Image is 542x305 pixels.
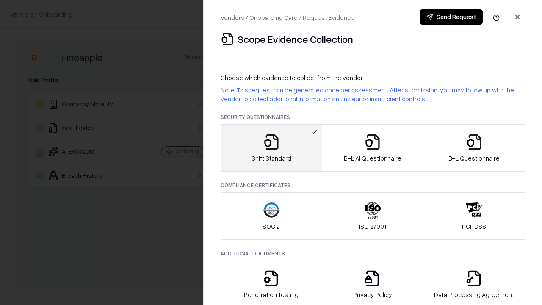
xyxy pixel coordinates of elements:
button: Send Request [420,9,483,25]
p: PCI-DSS [462,222,486,231]
p: Choose which evidence to collect from the vendor: [221,73,525,82]
button: B+L AI Questionnaire [322,124,424,172]
button: PCI-DSS [423,192,525,240]
p: Vendors / Onboarding Card / Request Evidence [221,13,354,22]
p: Privacy Policy [353,290,392,299]
p: Additional Documents [221,250,525,257]
p: Security Questionnaires [221,114,525,121]
button: B+L Questionnaire [423,124,525,172]
p: ISO 27001 [359,222,386,231]
p: Data Processing Agreement [434,290,514,299]
p: Compliance Certificates [221,182,525,189]
button: ISO 27001 [322,192,424,240]
p: B+L Questionnaire [448,154,500,163]
p: Shift Standard [252,154,291,163]
p: Penetration Testing [244,290,299,299]
p: SOC 2 [263,222,280,231]
p: B+L AI Questionnaire [344,154,401,163]
p: Scope Evidence Collection [238,32,353,46]
p: Note: This request can be generated once per assessment. After submission, you may follow up with... [221,86,525,103]
button: Shift Standard [221,124,322,172]
button: SOC 2 [221,192,322,240]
